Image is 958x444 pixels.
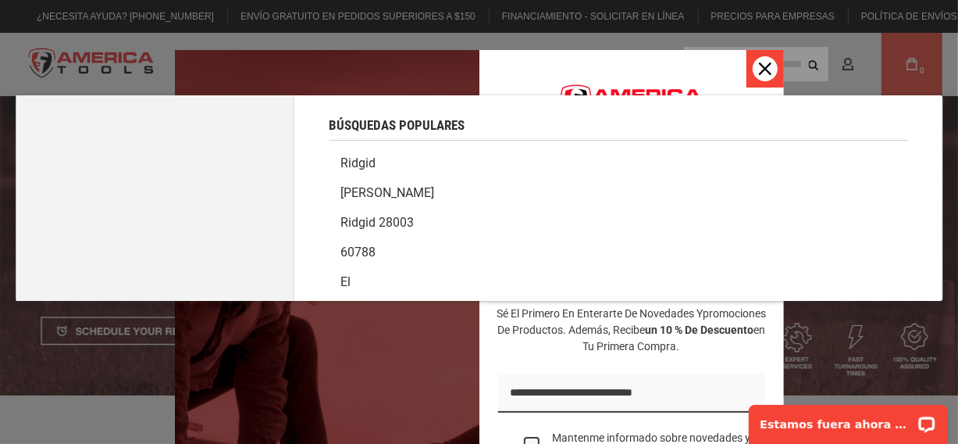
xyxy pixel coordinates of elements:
[746,50,784,88] button: Cerca
[340,274,351,289] font: El
[759,63,771,75] svg: icono de cerrar
[340,245,376,260] font: 60788
[329,208,907,238] a: Ridgid 28003
[497,307,703,320] font: Sé el primero en enterarte de novedades y
[329,178,907,208] a: [PERSON_NAME]
[498,374,765,414] input: Campo de correo electrónico
[645,324,753,336] font: un 10 % de descuento
[329,117,465,133] font: Búsquedas populares
[583,324,766,353] font: en tu primera compra.
[329,238,907,267] a: 60788
[340,156,376,170] font: Ridgid
[329,267,907,297] a: El
[497,307,766,336] font: promociones de productos. Además, recibe
[180,20,198,39] button: Abrir el widget de chat LiveChat
[340,185,434,200] font: [PERSON_NAME]
[329,149,907,178] a: Ridgid
[739,395,958,444] iframe: Widget de chat LiveChat
[340,215,414,230] font: Ridgid 28003
[22,23,328,36] font: Estamos fuera ahora mismo. ¡Vuelve más tarde!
